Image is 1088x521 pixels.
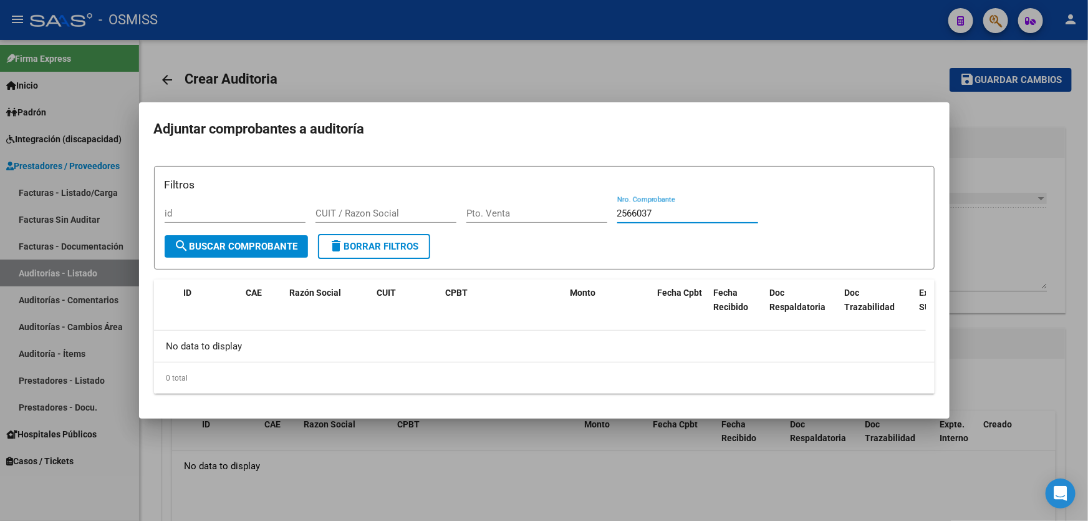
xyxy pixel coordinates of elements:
h2: Adjuntar comprobantes a auditoría [154,117,935,141]
span: Expediente SUR Asociado [920,288,975,312]
span: CPBT [446,288,468,298]
span: Razón Social [290,288,342,298]
span: CAE [246,288,262,298]
datatable-header-cell: CAE [241,280,285,321]
span: CUIT [377,288,397,298]
span: Fecha Cpbt [658,288,703,298]
span: ID [184,288,192,298]
datatable-header-cell: Fecha Recibido [709,280,765,321]
datatable-header-cell: Doc Respaldatoria [765,280,840,321]
span: Monto [570,288,596,298]
div: 0 total [154,363,935,394]
datatable-header-cell: Razón Social [285,280,372,321]
span: Borrar Filtros [329,241,419,252]
span: Buscar Comprobante [175,241,298,252]
datatable-header-cell: Monto [566,280,653,321]
mat-icon: search [175,238,190,253]
button: Borrar Filtros [318,234,430,259]
datatable-header-cell: CUIT [372,280,441,321]
span: Fecha Recibido [714,288,749,312]
button: Buscar Comprobante [165,235,308,258]
div: No data to display [154,331,926,362]
datatable-header-cell: Fecha Cpbt [653,280,709,321]
span: Doc Respaldatoria [770,288,826,312]
datatable-header-cell: Expediente SUR Asociado [915,280,983,321]
datatable-header-cell: Doc Trazabilidad [840,280,915,321]
datatable-header-cell: CPBT [441,280,566,321]
div: Open Intercom Messenger [1046,479,1076,509]
mat-icon: delete [329,238,344,253]
h3: Filtros [165,177,924,193]
datatable-header-cell: ID [179,280,241,321]
span: Doc Trazabilidad [845,288,895,312]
